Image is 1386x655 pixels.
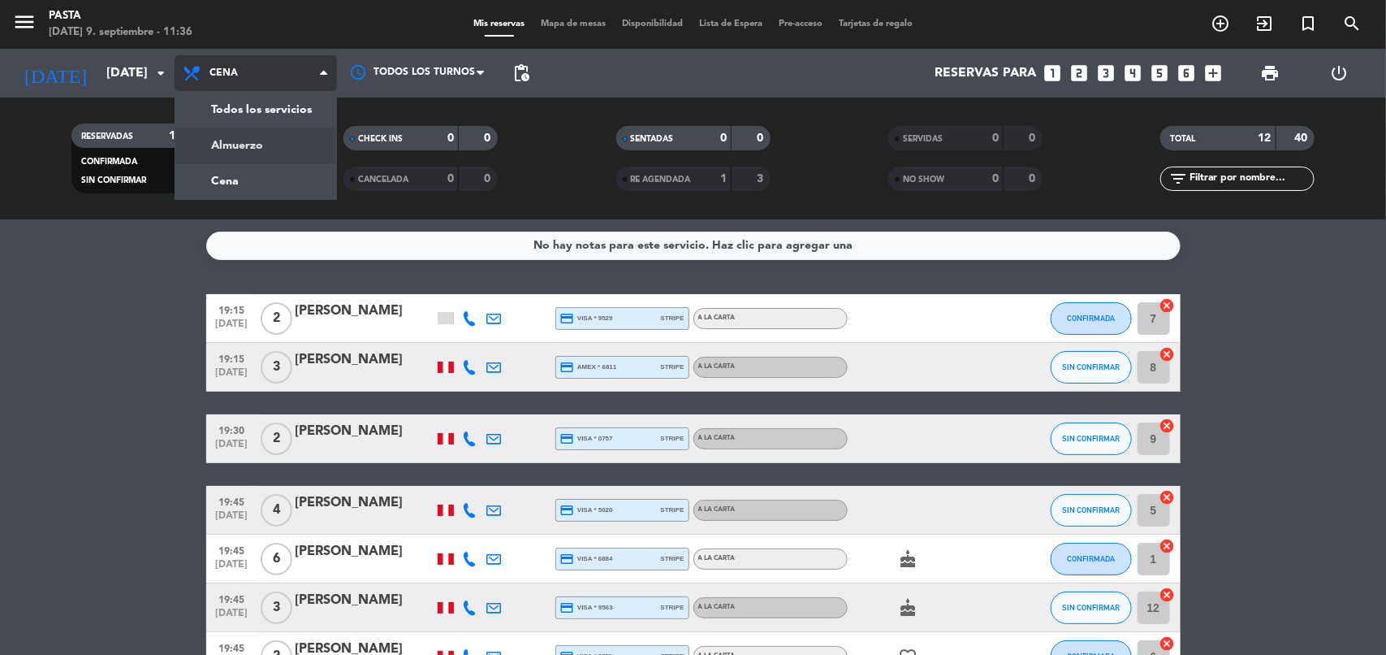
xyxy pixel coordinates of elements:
div: Pasta [49,8,192,24]
i: cancel [1159,587,1176,603]
span: visa * 9563 [560,601,613,615]
span: SIN CONFIRMAR [1062,603,1120,612]
span: A la carta [698,555,736,562]
strong: 0 [992,173,999,184]
span: 6 [261,543,292,575]
div: No hay notas para este servicio. Haz clic para agregar una [533,236,853,255]
i: cancel [1159,489,1176,505]
i: credit_card [560,360,575,375]
div: [PERSON_NAME] [296,541,434,562]
span: CONFIRMADA [1067,314,1115,323]
span: stripe [661,433,684,444]
span: amex * 6811 [560,360,617,375]
button: SIN CONFIRMAR [1051,423,1132,455]
strong: 0 [992,132,999,144]
i: cake [899,549,918,569]
span: 2 [261,423,292,455]
i: cancel [1159,635,1176,652]
strong: 12 [169,130,182,141]
span: visa * 6884 [560,552,613,566]
i: menu [12,10,37,34]
strong: 1 [720,173,727,184]
span: [DATE] [212,608,253,627]
span: TOTAL [1170,135,1195,143]
span: A la carta [698,363,736,370]
span: 19:45 [212,589,253,608]
i: credit_card [560,503,575,518]
strong: 0 [485,173,494,184]
span: SENTADAS [631,135,674,143]
div: [PERSON_NAME] [296,421,434,442]
i: credit_card [560,552,575,566]
span: visa * 0757 [560,432,613,446]
i: credit_card [560,601,575,615]
i: looks_6 [1177,63,1198,84]
i: credit_card [560,432,575,446]
span: CONFIRMADA [1067,554,1115,563]
span: stripe [661,313,684,323]
span: SIN CONFIRMAR [1062,362,1120,371]
div: [PERSON_NAME] [296,590,434,611]
span: SIN CONFIRMAR [1062,505,1120,514]
span: print [1260,63,1280,83]
button: SIN CONFIRMAR [1051,592,1132,624]
span: A la carta [698,506,736,513]
strong: 3 [757,173,766,184]
span: Mapa de mesas [533,20,614,28]
i: cancel [1159,297,1176,314]
span: 19:45 [212,492,253,510]
i: add_circle_outline [1211,14,1230,33]
span: Disponibilidad [614,20,691,28]
input: Filtrar por nombre... [1188,170,1314,188]
span: 19:45 [212,540,253,559]
i: exit_to_app [1254,14,1274,33]
span: [DATE] [212,367,253,386]
span: stripe [661,602,684,613]
button: menu [12,10,37,40]
button: CONFIRMADA [1051,543,1132,575]
span: pending_actions [512,63,531,83]
strong: 0 [447,173,454,184]
a: Todos los servicios [175,92,336,128]
span: SIN CONFIRMAR [1062,434,1120,443]
i: cancel [1159,418,1176,434]
strong: 0 [485,132,494,144]
span: SIN CONFIRMAR [81,176,146,184]
span: NO SHOW [903,176,944,184]
strong: 0 [447,132,454,144]
span: visa * 5020 [560,503,613,518]
strong: 12 [1259,132,1272,144]
span: Mis reservas [465,20,533,28]
span: CHECK INS [358,135,403,143]
i: search [1342,14,1362,33]
strong: 0 [757,132,766,144]
button: SIN CONFIRMAR [1051,351,1132,384]
span: stripe [661,505,684,515]
span: RESERVADAS [81,132,133,141]
div: [PERSON_NAME] [296,492,434,514]
div: LOG OUT [1305,49,1374,98]
span: RE AGENDADA [631,176,691,184]
span: 3 [261,592,292,624]
span: 3 [261,351,292,384]
div: [DATE] 9. septiembre - 11:36 [49,24,192,41]
i: power_settings_new [1329,63,1349,83]
strong: 0 [720,132,727,144]
span: Cena [209,67,238,79]
span: 19:30 [212,420,253,439]
i: add_box [1203,63,1224,84]
i: looks_4 [1123,63,1144,84]
span: Lista de Espera [691,20,771,28]
a: Almuerzo [175,128,336,163]
i: [DATE] [12,55,98,91]
span: Pre-acceso [771,20,831,28]
strong: 0 [1029,173,1038,184]
i: looks_3 [1096,63,1117,84]
span: 4 [261,494,292,527]
i: turned_in_not [1298,14,1318,33]
button: CONFIRMADA [1051,302,1132,335]
i: cake [899,598,918,618]
i: looks_5 [1150,63,1171,84]
i: looks_two [1069,63,1090,84]
i: credit_card [560,311,575,326]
